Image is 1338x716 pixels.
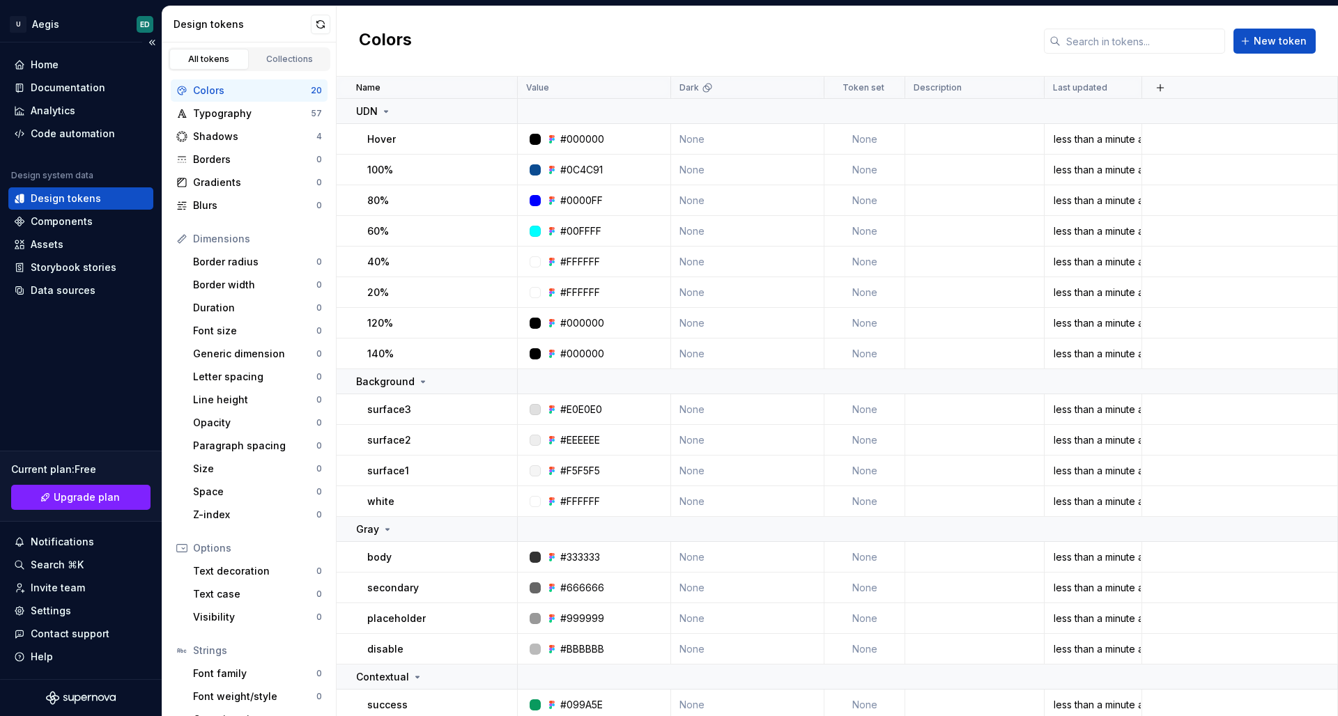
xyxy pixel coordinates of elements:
[8,123,153,145] a: Code automation
[8,600,153,622] a: Settings
[8,577,153,599] a: Invite team
[316,417,322,428] div: 0
[8,210,153,233] a: Components
[187,685,328,708] a: Font weight/style0
[316,486,322,497] div: 0
[367,433,411,447] p: surface2
[46,691,116,705] a: Supernova Logo
[1045,286,1141,299] div: less than a minute ago
[193,610,316,624] div: Visibility
[193,690,316,703] div: Font weight/style
[824,277,905,308] td: None
[824,573,905,603] td: None
[171,148,328,171] a: Borders0
[671,124,824,155] td: None
[1061,29,1225,54] input: Search in tokens...
[356,522,379,536] p: Gray
[171,102,328,125] a: Typography57
[193,416,316,430] div: Opacity
[671,603,824,634] td: None
[560,194,603,208] div: #0000FF
[187,366,328,388] a: Letter spacing0
[367,316,393,330] p: 120%
[671,216,824,247] td: None
[560,132,604,146] div: #000000
[187,481,328,503] a: Space0
[193,485,316,499] div: Space
[356,375,415,389] p: Background
[367,581,419,595] p: secondary
[671,155,824,185] td: None
[367,255,390,269] p: 40%
[367,403,411,417] p: surface3
[367,132,396,146] p: Hover
[1233,29,1316,54] button: New token
[824,338,905,369] td: None
[31,260,116,274] div: Storybook stories
[31,650,53,664] div: Help
[1045,403,1141,417] div: less than a minute ago
[187,274,328,296] a: Border width0
[255,54,325,65] div: Collections
[824,425,905,456] td: None
[560,550,600,564] div: #333333
[1045,550,1141,564] div: less than a minute ago
[560,255,600,269] div: #FFFFFF
[193,462,316,476] div: Size
[316,371,322,382] div: 0
[824,542,905,573] td: None
[8,623,153,645] button: Contact support
[193,153,316,166] div: Borders
[193,667,316,680] div: Font family
[193,107,311,120] div: Typography
[671,277,824,308] td: None
[316,279,322,290] div: 0
[316,348,322,359] div: 0
[174,54,244,65] div: All tokens
[193,84,311,98] div: Colors
[31,192,101,205] div: Design tokens
[193,324,316,338] div: Font size
[1045,433,1141,447] div: less than a minute ago
[193,232,322,246] div: Dimensions
[316,325,322,336] div: 0
[193,393,316,407] div: Line height
[32,17,59,31] div: Aegis
[560,347,604,361] div: #000000
[187,435,328,457] a: Paragraph spacing0
[560,698,603,712] div: #099A5E
[316,394,322,405] div: 0
[193,130,316,143] div: Shadows
[316,566,322,577] div: 0
[193,255,316,269] div: Border radius
[1045,224,1141,238] div: less than a minute ago
[671,573,824,603] td: None
[560,581,604,595] div: #666666
[311,108,322,119] div: 57
[1045,194,1141,208] div: less than a minute ago
[316,200,322,211] div: 0
[560,464,600,478] div: #F5F5F5
[193,176,316,189] div: Gradients
[193,347,316,361] div: Generic dimension
[671,486,824,517] td: None
[31,127,115,141] div: Code automation
[824,456,905,486] td: None
[11,462,151,476] div: Current plan : Free
[824,124,905,155] td: None
[824,185,905,216] td: None
[1045,316,1141,330] div: less than a minute ago
[187,251,328,273] a: Border radius0
[31,104,75,118] div: Analytics
[174,17,311,31] div: Design tokens
[316,177,322,188] div: 0
[679,82,699,93] p: Dark
[356,104,378,118] p: UDN
[316,302,322,313] div: 0
[1053,82,1107,93] p: Last updated
[316,509,322,520] div: 0
[8,100,153,122] a: Analytics
[560,403,602,417] div: #E0E0E0
[8,54,153,76] a: Home
[31,627,109,641] div: Contact support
